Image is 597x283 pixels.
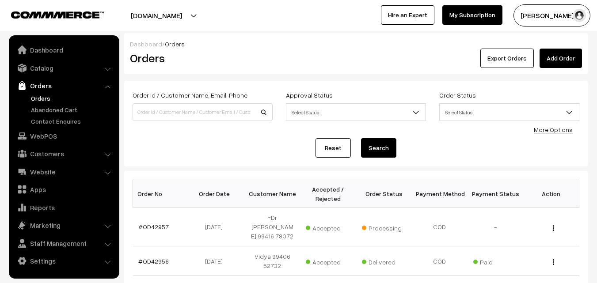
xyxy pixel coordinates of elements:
a: Apps [11,181,116,197]
a: Dashboard [130,40,162,48]
span: Delivered [362,255,406,267]
td: Vidya 99406 52732 [244,246,300,276]
img: COMMMERCE [11,11,104,18]
a: More Options [534,126,573,133]
button: Search [361,138,396,158]
span: Select Status [440,105,579,120]
label: Order Id / Customer Name, Email, Phone [133,91,247,100]
button: [PERSON_NAME] s… [513,4,590,26]
label: Approval Status [286,91,333,100]
th: Order No [133,180,189,208]
th: Customer Name [244,180,300,208]
button: [DOMAIN_NAME] [100,4,213,26]
th: Order Status [356,180,412,208]
a: Settings [11,253,116,269]
a: Add Order [540,49,582,68]
span: Select Status [286,103,426,121]
a: Contact Enquires [29,117,116,126]
span: Select Status [439,103,579,121]
td: [DATE] [189,246,244,276]
span: Accepted [306,255,350,267]
th: Payment Status [468,180,523,208]
a: WebPOS [11,128,116,144]
div: / [130,39,582,49]
a: #OD42956 [138,257,169,265]
a: Orders [29,94,116,103]
label: Order Status [439,91,476,100]
span: Select Status [286,105,426,120]
a: Marketing [11,217,116,233]
span: Processing [362,221,406,233]
input: Order Id / Customer Name / Customer Email / Customer Phone [133,103,273,121]
th: Action [523,180,579,208]
img: Menu [553,259,554,265]
a: My Subscription [442,5,502,25]
a: Website [11,164,116,180]
th: Order Date [189,180,244,208]
span: Accepted [306,221,350,233]
a: Dashboard [11,42,116,58]
th: Accepted / Rejected [300,180,356,208]
th: Payment Method [412,180,468,208]
img: user [573,9,586,22]
a: Abandoned Cart [29,105,116,114]
td: - [468,208,523,246]
td: COD [412,208,468,246]
h2: Orders [130,51,272,65]
td: [DATE] [189,208,244,246]
a: COMMMERCE [11,9,88,19]
a: Staff Management [11,235,116,251]
a: Orders [11,78,116,94]
span: Orders [165,40,185,48]
a: Customers [11,146,116,162]
a: Reports [11,200,116,215]
a: Reset [316,138,351,158]
td: ~Dr [PERSON_NAME] 99416 78072 [244,208,300,246]
a: Hire an Expert [381,5,434,25]
button: Export Orders [480,49,534,68]
a: #OD42957 [138,223,169,230]
img: Menu [553,225,554,231]
td: COD [412,246,468,276]
span: Paid [473,255,517,267]
a: Catalog [11,60,116,76]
